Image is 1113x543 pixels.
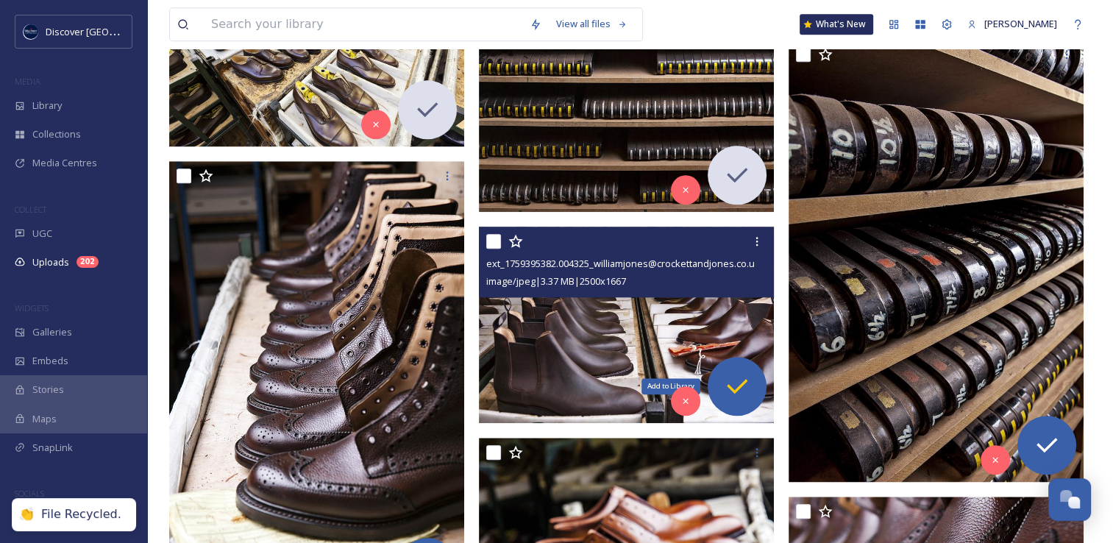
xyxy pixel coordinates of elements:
[800,14,873,35] a: What's New
[15,488,44,499] span: SOCIALS
[204,8,522,40] input: Search your library
[984,17,1057,30] span: [PERSON_NAME]
[15,76,40,87] span: MEDIA
[46,24,179,38] span: Discover [GEOGRAPHIC_DATA]
[549,10,635,38] a: View all files
[32,383,64,397] span: Stories
[960,10,1064,38] a: [PERSON_NAME]
[789,40,1084,483] img: ext_1759395383.307555_williamjones@crockettandjones.co.uk-C&J-Heels-6.jpg
[32,255,69,269] span: Uploads
[486,256,856,270] span: ext_1759395382.004325_williamjones@crockettandjones.co.uk-C&J-Shoeroom-48.jpg
[24,24,38,39] img: Untitled%20design%20%282%29.png
[479,227,774,424] img: ext_1759395382.004325_williamjones@crockettandjones.co.uk-C&J-Shoeroom-48.jpg
[641,378,700,394] div: Add to Library
[15,302,49,313] span: WIDGETS
[32,127,81,141] span: Collections
[32,99,62,113] span: Library
[32,412,57,426] span: Maps
[77,256,99,268] div: 202
[1048,478,1091,521] button: Open Chat
[486,274,626,288] span: image/jpeg | 3.37 MB | 2500 x 1667
[32,227,52,241] span: UGC
[32,156,97,170] span: Media Centres
[32,441,73,455] span: SnapLink
[32,354,68,368] span: Embeds
[32,325,72,339] span: Galleries
[15,204,46,215] span: COLLECT
[19,507,34,522] div: 👏
[41,507,121,522] div: File Recycled.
